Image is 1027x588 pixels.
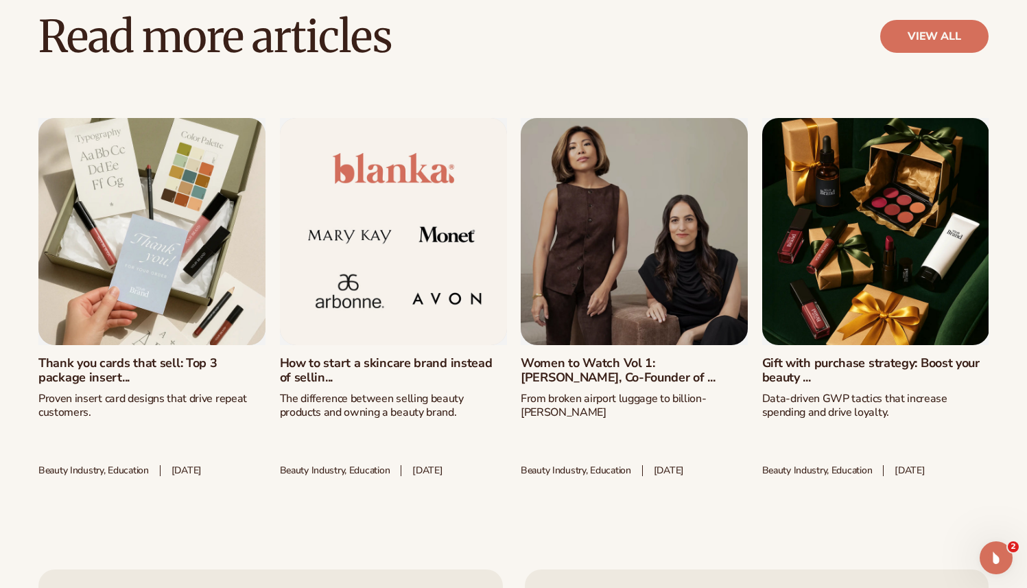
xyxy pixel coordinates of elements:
a: view all [880,20,989,53]
div: 3 / 50 [521,118,748,476]
iframe: Intercom live chat [980,541,1013,574]
a: Thank you cards that sell: Top 3 package insert... [38,356,265,386]
a: How to start a skincare brand instead of sellin... [280,356,507,386]
a: Women to Watch Vol 1: [PERSON_NAME], Co-Founder of ... [521,356,748,386]
a: Gift with purchase strategy: Boost your beauty ... [762,356,989,386]
h2: Read more articles [38,14,391,60]
div: 1 / 50 [38,118,265,476]
span: 2 [1008,541,1019,552]
div: 4 / 50 [762,118,989,476]
div: 2 / 50 [280,118,507,476]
